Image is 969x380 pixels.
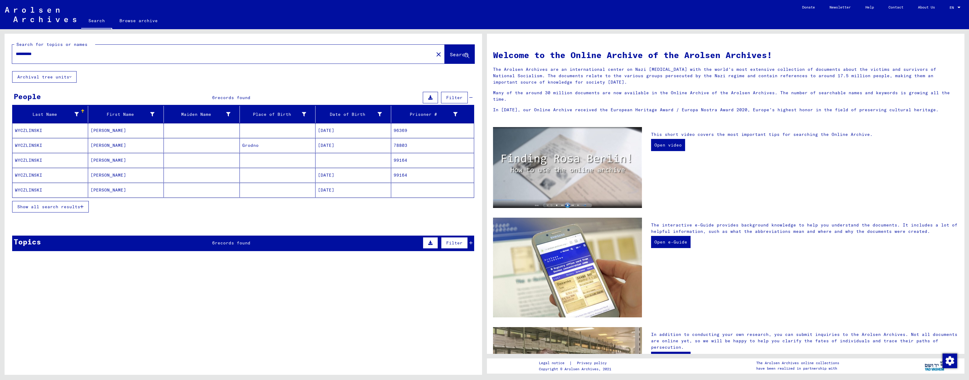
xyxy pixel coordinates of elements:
[112,13,165,28] a: Browse archive
[166,111,230,118] div: Maiden Name
[5,7,76,22] img: Arolsen_neg.svg
[493,90,958,102] p: Many of the around 30 million documents are now available in the Online Archive of the Arolsen Ar...
[88,153,164,168] mat-cell: [PERSON_NAME]
[316,138,391,153] mat-cell: [DATE]
[12,201,89,212] button: Show all search results
[923,358,946,373] img: yv_logo.png
[212,240,215,246] span: 6
[17,204,80,209] span: Show all search results
[651,222,958,235] p: The interactive e-Guide provides background knowledge to help you understand the documents. It in...
[242,109,315,119] div: Place of Birth
[316,183,391,197] mat-cell: [DATE]
[394,111,457,118] div: Prisoner #
[391,106,474,123] mat-header-cell: Prisoner #
[394,109,467,119] div: Prisoner #
[651,139,685,151] a: Open video
[212,95,215,100] span: 6
[242,111,306,118] div: Place of Birth
[12,183,88,197] mat-cell: WYCZLINSKI
[391,153,474,168] mat-cell: 99164
[88,106,164,123] mat-header-cell: First Name
[572,360,614,366] a: Privacy policy
[391,138,474,153] mat-cell: 78803
[318,111,382,118] div: Date of Birth
[539,366,614,372] p: Copyright © Arolsen Archives, 2021
[240,106,316,123] mat-header-cell: Place of Birth
[433,48,445,60] button: Clear
[88,138,164,153] mat-cell: [PERSON_NAME]
[446,240,463,246] span: Filter
[16,42,88,47] mat-label: Search for topics or names
[12,138,88,153] mat-cell: WYCZLINSKI
[391,123,474,138] mat-cell: 96369
[15,109,88,119] div: Last Name
[450,51,468,57] span: Search
[240,138,316,153] mat-cell: Grodno
[215,240,250,246] span: records found
[539,360,569,366] a: Legal notice
[756,366,839,371] p: have been realized in partnership with
[651,131,958,138] p: This short video covers the most important tips for searching the Online Archive.
[441,237,468,249] button: Filter
[215,95,250,100] span: records found
[318,109,391,119] div: Date of Birth
[15,111,79,118] div: Last Name
[12,168,88,182] mat-cell: WYCZLINSKI
[539,360,614,366] div: |
[91,111,154,118] div: First Name
[12,71,77,83] button: Archival tree units
[88,123,164,138] mat-cell: [PERSON_NAME]
[81,13,112,29] a: Search
[316,123,391,138] mat-cell: [DATE]
[88,183,164,197] mat-cell: [PERSON_NAME]
[316,168,391,182] mat-cell: [DATE]
[950,5,956,10] span: EN
[493,107,958,113] p: In [DATE], our Online Archive received the European Heritage Award / Europa Nostra Award 2020, Eu...
[12,123,88,138] mat-cell: WYCZLINSKI
[651,352,691,364] a: Send inquiry
[14,91,41,102] div: People
[493,66,958,85] p: The Arolsen Archives are an international center on Nazi [MEDICAL_DATA] with the world’s most ext...
[493,49,958,61] h1: Welcome to the Online Archive of the Arolsen Archives!
[391,168,474,182] mat-cell: 99164
[446,95,463,100] span: Filter
[166,109,239,119] div: Maiden Name
[943,354,957,368] img: Change consent
[651,331,958,351] p: In addition to conducting your own research, you can submit inquiries to the Arolsen Archives. No...
[12,153,88,168] mat-cell: WYCZLINSKI
[756,360,839,366] p: The Arolsen Archives online collections
[445,45,474,64] button: Search
[435,51,442,58] mat-icon: close
[164,106,240,123] mat-header-cell: Maiden Name
[441,92,468,103] button: Filter
[88,168,164,182] mat-cell: [PERSON_NAME]
[14,236,41,247] div: Topics
[91,109,164,119] div: First Name
[316,106,391,123] mat-header-cell: Date of Birth
[12,106,88,123] mat-header-cell: Last Name
[493,218,642,317] img: eguide.jpg
[651,236,691,248] a: Open e-Guide
[493,127,642,208] img: video.jpg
